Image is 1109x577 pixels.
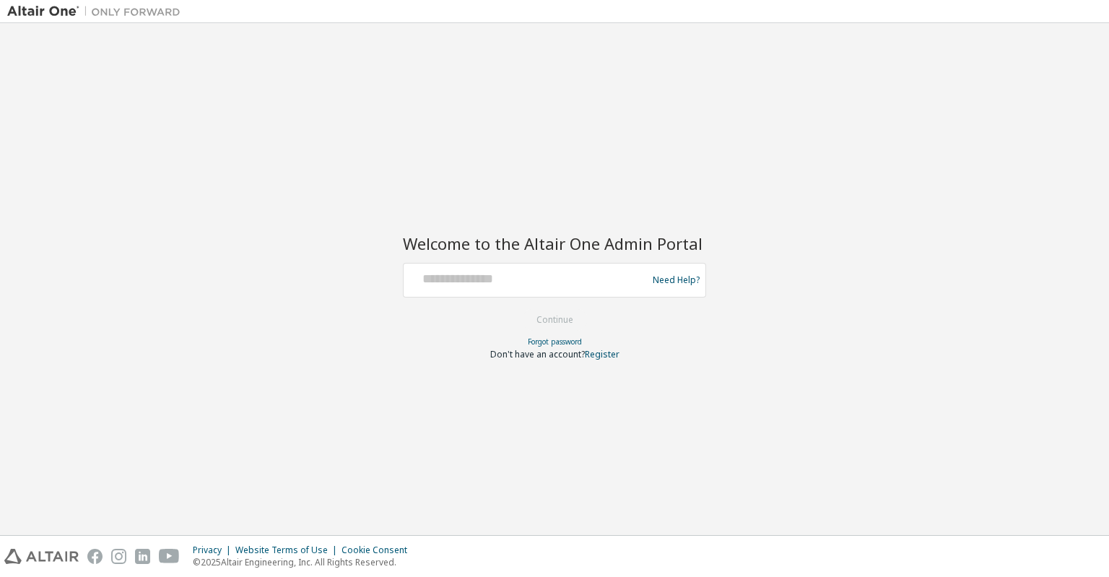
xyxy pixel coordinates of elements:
div: Website Terms of Use [235,545,342,556]
img: linkedin.svg [135,549,150,564]
img: altair_logo.svg [4,549,79,564]
img: instagram.svg [111,549,126,564]
a: Forgot password [528,337,582,347]
h2: Welcome to the Altair One Admin Portal [403,233,706,253]
img: facebook.svg [87,549,103,564]
span: Don't have an account? [490,348,585,360]
p: © 2025 Altair Engineering, Inc. All Rights Reserved. [193,556,416,568]
img: Altair One [7,4,188,19]
div: Privacy [193,545,235,556]
img: youtube.svg [159,549,180,564]
div: Cookie Consent [342,545,416,556]
a: Register [585,348,619,360]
